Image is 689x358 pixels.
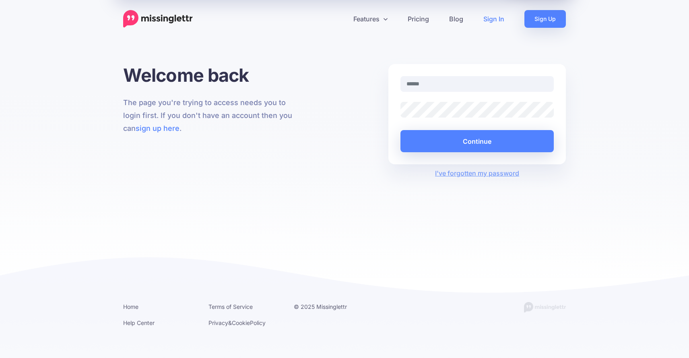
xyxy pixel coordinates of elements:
[123,96,301,135] p: The page you're trying to access needs you to login first. If you don't have an account then you ...
[400,130,554,152] button: Continue
[136,124,179,132] a: sign up here
[208,303,253,310] a: Terms of Service
[232,319,250,326] a: Cookie
[294,302,367,312] li: © 2025 Missinglettr
[208,319,228,326] a: Privacy
[343,10,398,28] a: Features
[524,10,566,28] a: Sign Up
[439,10,473,28] a: Blog
[123,319,155,326] a: Help Center
[208,318,282,328] li: & Policy
[398,10,439,28] a: Pricing
[123,64,301,86] h1: Welcome back
[123,303,138,310] a: Home
[473,10,514,28] a: Sign In
[435,169,519,177] a: I've forgotten my password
